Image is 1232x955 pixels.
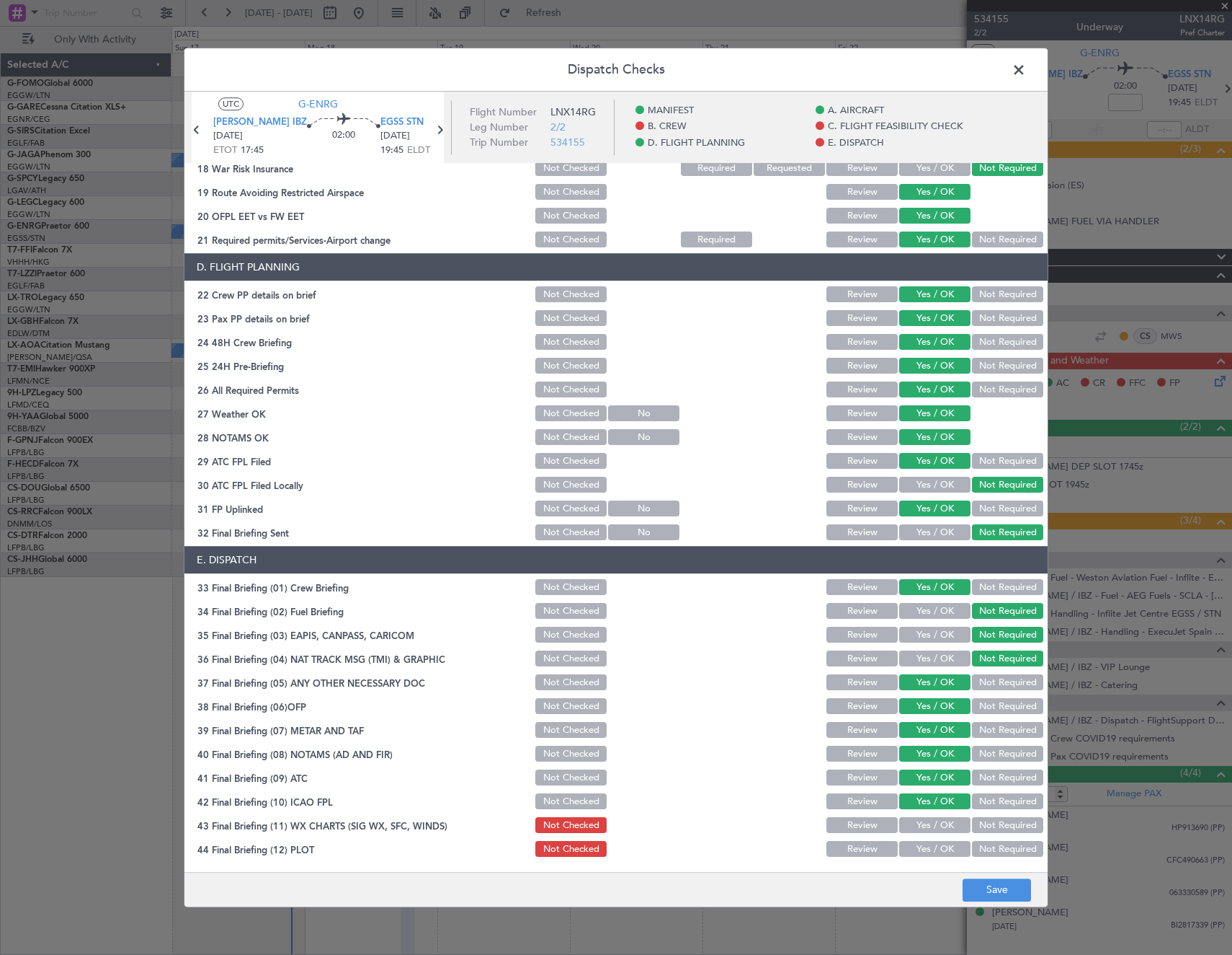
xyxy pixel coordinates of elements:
[972,723,1043,739] button: Not Required
[972,842,1043,858] button: Not Required
[899,770,970,786] button: Yes / OK
[972,232,1043,248] button: Not Required
[899,232,970,248] button: Yes / OK
[899,161,970,177] button: Yes / OK
[972,604,1043,620] button: Not Required
[899,501,970,517] button: Yes / OK
[972,675,1043,691] button: Not Required
[972,335,1043,351] button: Not Required
[184,48,1048,92] header: Dispatch Checks
[899,818,970,834] button: Yes / OK
[899,675,970,691] button: Yes / OK
[899,430,970,446] button: Yes / OK
[899,842,970,858] button: Yes / OK
[972,794,1043,810] button: Not Required
[972,454,1043,470] button: Not Required
[972,287,1043,303] button: Not Required
[899,185,970,201] button: Yes / OK
[899,311,970,327] button: Yes / OK
[899,287,970,303] button: Yes / OK
[972,525,1043,541] button: Not Required
[972,770,1043,786] button: Not Required
[899,747,970,762] button: Yes / OK
[972,501,1043,517] button: Not Required
[972,382,1043,398] button: Not Required
[899,604,970,620] button: Yes / OK
[899,477,970,493] button: Yes / OK
[899,651,970,667] button: Yes / OK
[972,161,1043,177] button: Not Required
[972,628,1043,643] button: Not Required
[899,208,970,224] button: Yes / OK
[963,879,1031,902] button: Save
[899,454,970,470] button: Yes / OK
[972,580,1043,596] button: Not Required
[972,699,1043,715] button: Not Required
[972,747,1043,762] button: Not Required
[899,382,970,398] button: Yes / OK
[899,794,970,810] button: Yes / OK
[972,818,1043,834] button: Not Required
[899,335,970,351] button: Yes / OK
[899,406,970,422] button: Yes / OK
[899,699,970,715] button: Yes / OK
[972,358,1043,374] button: Not Required
[899,723,970,739] button: Yes / OK
[899,628,970,643] button: Yes / OK
[899,580,970,596] button: Yes / OK
[972,477,1043,493] button: Not Required
[899,358,970,374] button: Yes / OK
[899,525,970,541] button: Yes / OK
[972,651,1043,667] button: Not Required
[972,311,1043,327] button: Not Required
